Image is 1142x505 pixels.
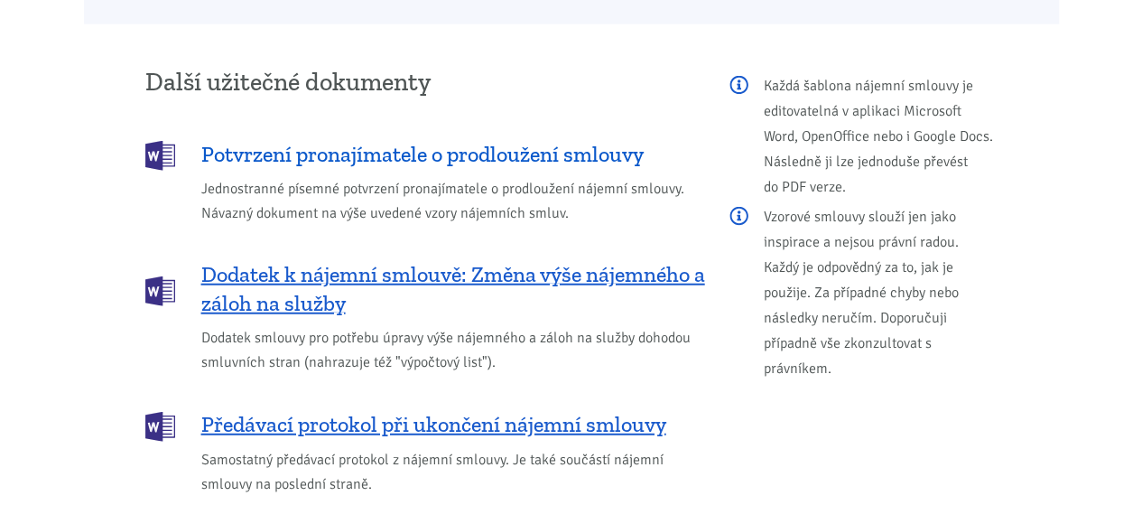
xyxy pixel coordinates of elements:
[145,260,705,318] a: Dodatek k nájemní smlouvě: Změna výše nájemného a záloh na služby
[201,140,644,169] span: Potvrzení pronajímatele o prodloužení smlouvy
[201,448,705,497] span: Samostatný předávací protokol z nájemní smlouvy. Je také součástí nájemní smlouvy na poslední str...
[145,276,175,306] img: DOCX (Word)
[201,410,666,439] span: Předávací protokol při ukončení nájemní smlouvy
[145,412,175,442] img: DOCX (Word)
[201,177,705,226] span: Jednostranné písemné potvrzení pronajímatele o prodloužení nájemní smlouvy. Návazný dokument na v...
[729,73,998,200] p: Každá šablona nájemní smlouvy je editovatelná v aplikaci Microsoft Word, OpenOffice nebo i Google...
[201,326,705,375] span: Dodatek smlouvy pro potřebu úpravy výše nájemného a záloh na služby dohodou smluvních stran (nahr...
[145,69,705,96] h3: Další užitečné dokumenty
[729,204,998,381] p: Vzorové smlouvy slouží jen jako inspirace a nejsou právní radou. Každý je odpovědný za to, jak je...
[201,260,705,318] span: Dodatek k nájemní smlouvě: Změna výše nájemného a záloh na služby
[145,410,705,440] a: Předávací protokol při ukončení nájemní smlouvy
[145,139,705,169] a: Potvrzení pronajímatele o prodloužení smlouvy
[145,141,175,171] img: DOCX (Word)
